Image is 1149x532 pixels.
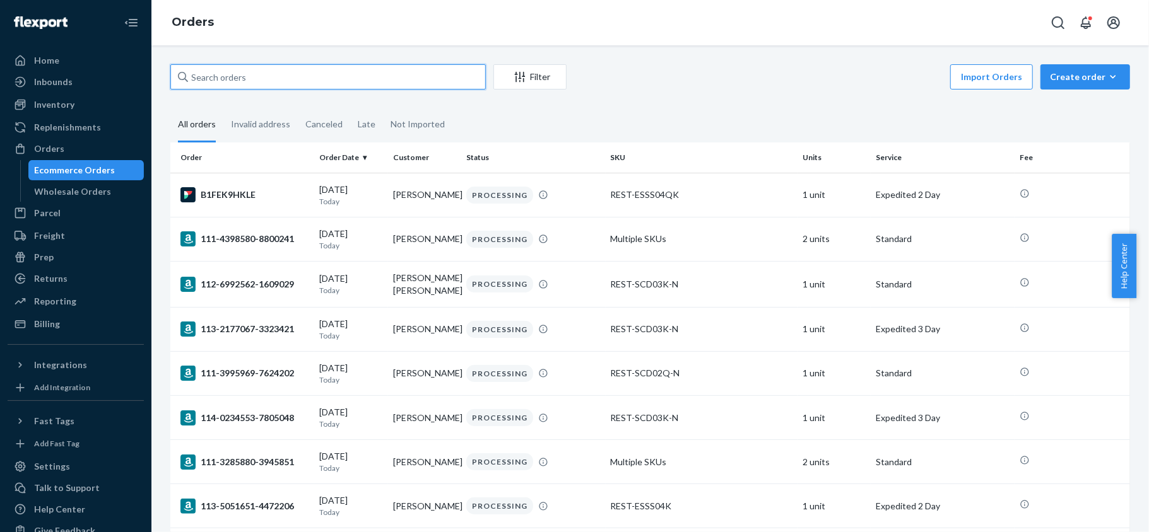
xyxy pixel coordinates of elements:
[1073,10,1099,35] button: Open notifications
[35,185,112,198] div: Wholesale Orders
[180,499,309,514] div: 113-5051651-4472206
[876,323,1010,335] p: Expedited 3 Day
[388,217,462,261] td: [PERSON_NAME]
[162,4,224,41] ol: breadcrumbs
[606,142,798,173] th: SKU
[358,108,375,141] div: Late
[8,95,144,115] a: Inventory
[611,323,793,335] div: REST-SCD03K-N
[8,226,144,246] a: Freight
[606,440,798,484] td: Multiple SKUs
[798,440,871,484] td: 2 units
[8,203,144,223] a: Parcel
[34,54,59,67] div: Home
[170,64,486,90] input: Search orders
[231,108,290,141] div: Invalid address
[493,64,567,90] button: Filter
[8,411,144,431] button: Fast Tags
[876,367,1010,379] p: Standard
[466,365,533,382] div: PROCESSING
[8,247,144,267] a: Prep
[8,139,144,159] a: Orders
[388,440,462,484] td: [PERSON_NAME]
[35,164,115,176] div: Ecommerce Orders
[319,228,383,251] div: [DATE]
[319,507,383,518] p: Today
[798,396,871,440] td: 1 unit
[466,231,533,248] div: PROCESSING
[388,484,462,528] td: [PERSON_NAME]
[319,240,383,251] p: Today
[8,355,144,375] button: Integrations
[1112,234,1136,298] button: Help Center
[319,362,383,385] div: [DATE]
[798,307,871,351] td: 1 unit
[14,16,68,29] img: Flexport logo
[1015,142,1130,173] th: Fee
[466,409,533,426] div: PROCESSING
[178,108,216,142] div: All orders
[1040,64,1130,90] button: Create order
[8,50,144,71] a: Home
[180,187,309,202] div: B1FEK9HKLE
[319,419,383,429] p: Today
[611,367,793,379] div: REST-SCD02Q-N
[319,406,383,429] div: [DATE]
[170,142,314,173] th: Order
[1050,71,1121,83] div: Create order
[314,142,388,173] th: Order Date
[611,412,793,424] div: REST-SCD03K-N
[8,478,144,498] a: Talk to Support
[611,500,793,512] div: REST-ESSS04K
[798,261,871,307] td: 1 unit
[180,410,309,425] div: 114-0234553-7805048
[319,494,383,518] div: [DATE]
[319,196,383,207] p: Today
[34,438,80,449] div: Add Fast Tag
[319,330,383,341] p: Today
[461,142,605,173] th: Status
[34,142,64,155] div: Orders
[180,321,309,337] div: 113-2177067-3323421
[34,503,85,516] div: Help Center
[34,251,54,263] div: Prep
[466,275,533,292] div: PROCESSING
[34,121,101,134] div: Replenishments
[8,499,144,519] a: Help Center
[34,229,65,242] div: Freight
[876,233,1010,245] p: Standard
[34,318,60,330] div: Billing
[34,382,90,393] div: Add Integration
[798,484,871,528] td: 1 unit
[876,500,1010,512] p: Expedited 2 Day
[388,307,462,351] td: [PERSON_NAME]
[34,98,74,111] div: Inventory
[8,380,144,395] a: Add Integration
[172,15,214,29] a: Orders
[319,450,383,473] div: [DATE]
[950,64,1033,90] button: Import Orders
[388,396,462,440] td: [PERSON_NAME]
[319,285,383,296] p: Today
[34,482,100,494] div: Talk to Support
[876,278,1010,291] p: Standard
[28,182,144,202] a: Wholesale Orders
[1046,10,1071,35] button: Open Search Box
[180,366,309,381] div: 111-3995969-7624202
[388,351,462,395] td: [PERSON_NAME]
[319,272,383,296] div: [DATE]
[391,108,445,141] div: Not Imported
[798,217,871,261] td: 2 units
[1101,10,1126,35] button: Open account menu
[8,436,144,451] a: Add Fast Tag
[798,351,871,395] td: 1 unit
[319,374,383,385] p: Today
[8,314,144,334] a: Billing
[319,183,383,207] div: [DATE]
[34,359,87,371] div: Integrations
[34,295,76,308] div: Reporting
[34,76,73,88] div: Inbounds
[466,321,533,338] div: PROCESSING
[8,456,144,477] a: Settings
[119,10,144,35] button: Close Navigation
